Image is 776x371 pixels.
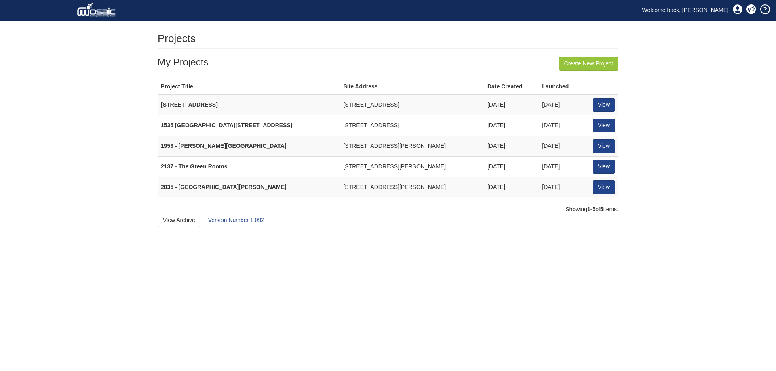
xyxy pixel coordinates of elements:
[340,177,484,197] td: [STREET_ADDRESS][PERSON_NAME]
[587,206,595,212] b: 1-5
[161,163,227,170] strong: 2137 - The Green Rooms
[208,217,264,223] a: Version Number 1.092
[158,205,618,214] div: Showing of items.
[539,80,583,94] th: Launched
[484,136,539,156] td: [DATE]
[158,80,340,94] th: Project Title
[340,115,484,136] td: [STREET_ADDRESS]
[559,57,618,71] a: Create New Project
[340,80,484,94] th: Site Address
[340,94,484,115] td: [STREET_ADDRESS]
[593,119,615,132] a: View
[158,57,618,67] h3: My Projects
[484,115,539,136] td: [DATE]
[593,160,615,174] a: View
[484,94,539,115] td: [DATE]
[742,335,770,365] iframe: Chat
[539,94,583,115] td: [DATE]
[158,33,196,44] h1: Projects
[77,2,118,18] img: logo_white.png
[484,80,539,94] th: Date Created
[539,115,583,136] td: [DATE]
[340,156,484,177] td: [STREET_ADDRESS][PERSON_NAME]
[161,184,287,190] strong: 2035 - [GEOGRAPHIC_DATA][PERSON_NAME]
[600,206,603,212] b: 5
[340,136,484,156] td: [STREET_ADDRESS][PERSON_NAME]
[539,156,583,177] td: [DATE]
[539,136,583,156] td: [DATE]
[484,156,539,177] td: [DATE]
[636,4,735,16] a: Welcome back, [PERSON_NAME]
[161,143,287,149] strong: 1953 - [PERSON_NAME][GEOGRAPHIC_DATA]
[593,98,615,112] a: View
[484,177,539,197] td: [DATE]
[593,139,615,153] a: View
[161,101,218,108] strong: [STREET_ADDRESS]
[539,177,583,197] td: [DATE]
[161,122,292,128] strong: 1535 [GEOGRAPHIC_DATA][STREET_ADDRESS]
[158,214,200,227] a: View Archive
[593,180,615,194] a: View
